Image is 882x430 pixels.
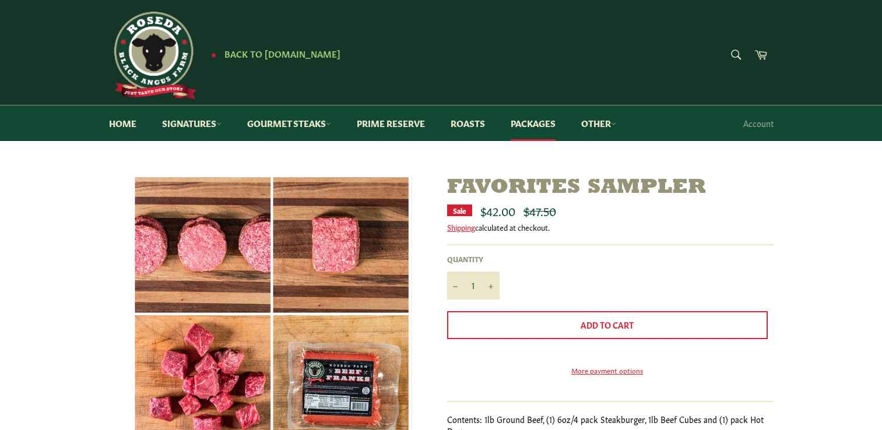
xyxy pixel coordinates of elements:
button: Increase item quantity by one [482,272,500,299]
label: Quantity [447,254,500,264]
s: $47.50 [523,202,556,218]
a: Gourmet Steaks [236,105,343,141]
a: Signatures [150,105,233,141]
button: Add to Cart [447,311,768,339]
a: Account [737,106,779,140]
a: Other [570,105,628,141]
a: More payment options [447,365,768,375]
span: $42.00 [480,202,515,218]
a: Shipping [447,221,475,232]
div: Sale [447,205,472,216]
span: Back to [DOMAIN_NAME] [224,47,340,59]
a: Home [97,105,148,141]
span: ★ [210,50,217,59]
button: Reduce item quantity by one [447,272,465,299]
a: Packages [499,105,567,141]
h1: Favorites Sampler [447,175,774,200]
a: ★ Back to [DOMAIN_NAME] [205,50,340,59]
img: Roseda Beef [109,12,196,99]
span: Add to Cart [581,319,634,330]
a: Roasts [439,105,497,141]
a: Prime Reserve [345,105,437,141]
div: calculated at checkout. [447,222,774,232]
